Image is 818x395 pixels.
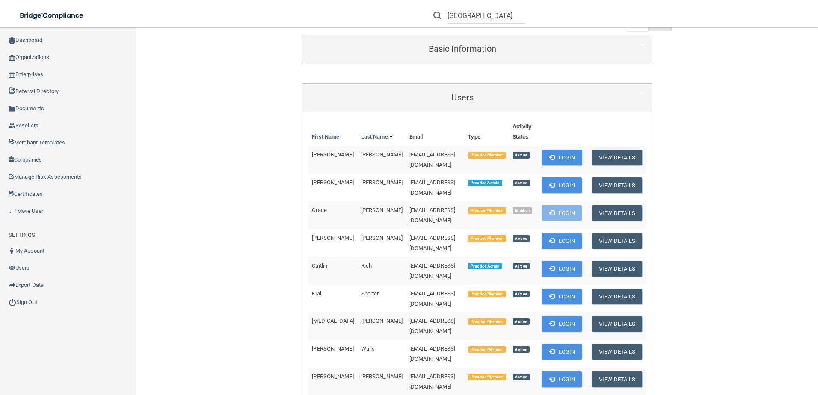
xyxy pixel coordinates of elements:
[13,7,92,24] img: bridge_compliance_login_screen.278c3ca4.svg
[361,235,403,241] span: [PERSON_NAME]
[312,262,327,269] span: Caitlin
[542,344,582,360] button: Login
[513,180,530,186] span: Active
[433,12,441,19] img: ic-search.3b580494.png
[361,373,403,380] span: [PERSON_NAME]
[409,262,456,279] span: [EMAIL_ADDRESS][DOMAIN_NAME]
[312,373,353,380] span: [PERSON_NAME]
[509,118,538,146] th: Activity Status
[9,122,15,129] img: ic_reseller.de258add.png
[312,235,353,241] span: [PERSON_NAME]
[9,248,15,254] img: ic_user_dark.df1a06c3.png
[361,179,403,186] span: [PERSON_NAME]
[513,318,530,325] span: Active
[308,39,646,59] a: Basic Information
[9,298,16,306] img: ic_power_dark.7ecde6b1.png
[308,88,646,107] a: Users
[406,118,465,146] th: Email
[468,374,505,380] span: Practice Member
[592,205,642,221] button: View Details
[308,44,616,53] h5: Basic Information
[9,72,15,78] img: enterprise.0d942306.png
[513,152,530,159] span: Active
[468,180,502,186] span: Practice Admin
[409,373,456,390] span: [EMAIL_ADDRESS][DOMAIN_NAME]
[409,179,456,196] span: [EMAIL_ADDRESS][DOMAIN_NAME]
[312,345,353,352] span: [PERSON_NAME]
[542,150,582,165] button: Login
[9,207,17,215] img: briefcase.64adab9b.png
[9,282,15,289] img: icon-export.b9366987.png
[308,93,616,102] h5: Users
[312,151,353,158] span: [PERSON_NAME]
[592,371,642,387] button: View Details
[542,289,582,304] button: Login
[542,371,582,387] button: Login
[468,207,505,214] span: Practice Member
[542,205,582,221] button: Login
[9,230,35,240] label: SETTINGS
[409,290,456,307] span: [EMAIL_ADDRESS][DOMAIN_NAME]
[542,316,582,332] button: Login
[409,235,456,251] span: [EMAIL_ADDRESS][DOMAIN_NAME]
[513,291,530,298] span: Active
[465,118,509,146] th: Type
[592,150,642,165] button: View Details
[592,177,642,193] button: View Details
[513,235,530,242] span: Active
[9,106,15,112] img: icon-documents.8dae5593.png
[513,207,533,214] span: Inactive
[468,318,505,325] span: Practice Member
[468,263,502,270] span: Practice Admin
[592,316,642,332] button: View Details
[542,233,582,249] button: Login
[542,177,582,193] button: Login
[361,345,375,352] span: Walls
[361,318,403,324] span: [PERSON_NAME]
[9,54,15,61] img: organization-icon.f8decf85.png
[9,37,15,44] img: ic_dashboard_dark.d01f4a41.png
[592,261,642,277] button: View Details
[361,290,379,297] span: Shorter
[409,345,456,362] span: [EMAIL_ADDRESS][DOMAIN_NAME]
[361,207,403,213] span: [PERSON_NAME]
[468,346,505,353] span: Practice Member
[361,262,372,269] span: Rich
[513,374,530,380] span: Active
[448,8,526,24] input: Search
[468,152,505,159] span: Practice Member
[592,233,642,249] button: View Details
[592,344,642,360] button: View Details
[312,290,321,297] span: Kial
[468,235,505,242] span: Practice Member
[361,132,393,142] a: Last Name
[513,263,530,270] span: Active
[409,318,456,334] span: [EMAIL_ADDRESS][DOMAIN_NAME]
[513,346,530,353] span: Active
[409,207,456,224] span: [EMAIL_ADDRESS][DOMAIN_NAME]
[361,151,403,158] span: [PERSON_NAME]
[312,179,353,186] span: [PERSON_NAME]
[592,289,642,304] button: View Details
[409,151,456,168] span: [EMAIL_ADDRESS][DOMAIN_NAME]
[312,132,339,142] a: First Name
[312,207,327,213] span: Grace
[9,265,15,271] img: icon-users.e205127d.png
[468,291,505,298] span: Practice Member
[542,261,582,277] button: Login
[312,318,354,324] span: [MEDICAL_DATA]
